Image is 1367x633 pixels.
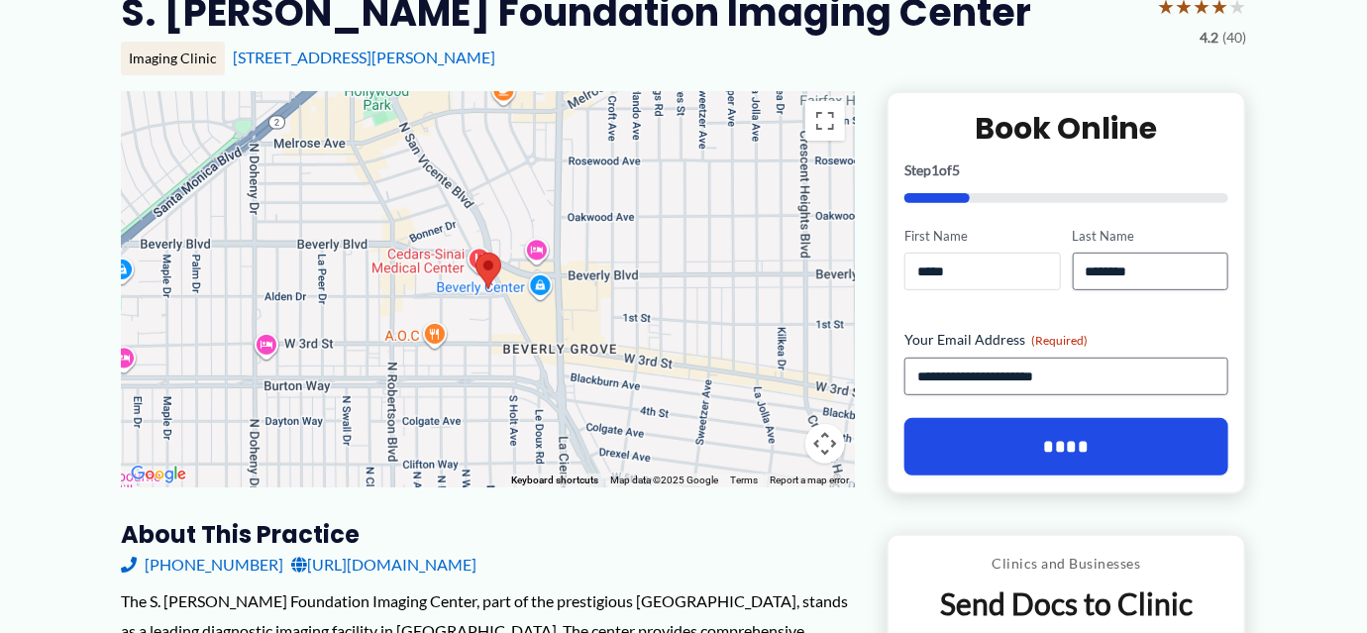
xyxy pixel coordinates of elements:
[233,48,495,66] a: [STREET_ADDRESS][PERSON_NAME]
[1222,25,1246,51] span: (40)
[121,42,225,75] div: Imaging Clinic
[904,330,1228,350] label: Your Email Address
[126,462,191,487] img: Google
[126,462,191,487] a: Open this area in Google Maps (opens a new window)
[121,519,855,550] h3: About this practice
[121,550,283,580] a: [PHONE_NUMBER]
[730,475,758,485] a: Terms (opens in new tab)
[291,550,476,580] a: [URL][DOMAIN_NAME]
[1073,227,1228,246] label: Last Name
[610,475,718,485] span: Map data ©2025 Google
[1031,333,1088,348] span: (Required)
[904,109,1228,148] h2: Book Online
[1200,25,1218,51] span: 4.2
[511,474,598,487] button: Keyboard shortcuts
[805,101,845,141] button: Toggle fullscreen view
[931,161,939,178] span: 1
[903,551,1229,577] p: Clinics and Businesses
[770,475,849,485] a: Report a map error
[904,227,1060,246] label: First Name
[903,584,1229,623] p: Send Docs to Clinic
[952,161,960,178] span: 5
[904,163,1228,177] p: Step of
[805,424,845,464] button: Map camera controls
